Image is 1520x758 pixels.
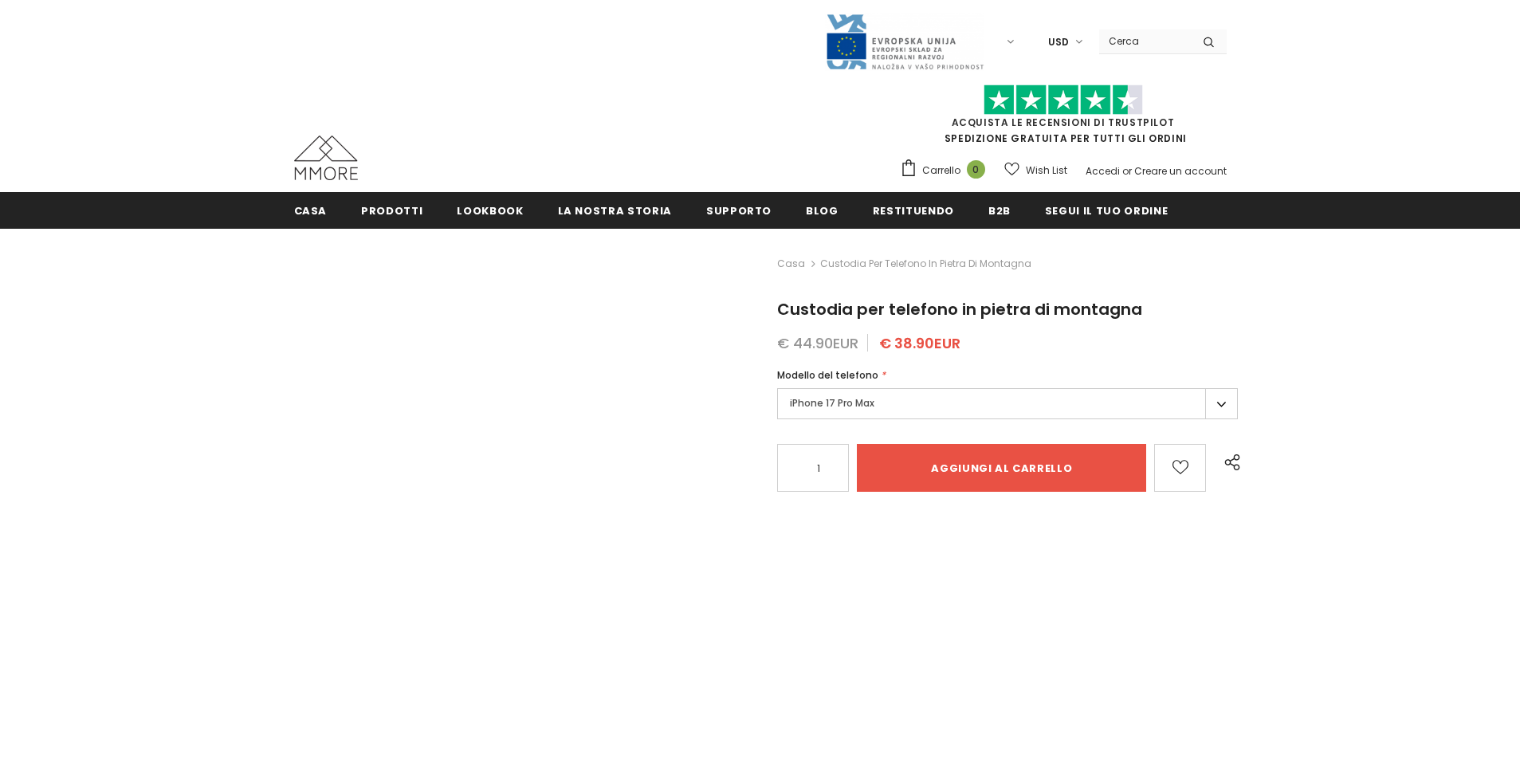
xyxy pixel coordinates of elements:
span: supporto [706,203,772,218]
input: Search Site [1099,29,1191,53]
span: Custodia per telefono in pietra di montagna [820,254,1031,273]
span: Lookbook [457,203,523,218]
span: B2B [988,203,1011,218]
span: Carrello [922,163,960,179]
a: Casa [294,192,328,228]
span: Restituendo [873,203,954,218]
span: € 38.90EUR [879,333,960,353]
span: Modello del telefono [777,368,878,382]
a: Casa [777,254,805,273]
a: Lookbook [457,192,523,228]
span: Custodia per telefono in pietra di montagna [777,298,1142,320]
span: SPEDIZIONE GRATUITA PER TUTTI GLI ORDINI [900,92,1227,145]
img: Fidati di Pilot Stars [984,84,1143,116]
span: La nostra storia [558,203,672,218]
a: B2B [988,192,1011,228]
a: Restituendo [873,192,954,228]
a: Creare un account [1134,164,1227,178]
a: Prodotti [361,192,422,228]
span: 0 [967,160,985,179]
a: Javni Razpis [825,34,984,48]
a: supporto [706,192,772,228]
a: Acquista le recensioni di TrustPilot [952,116,1175,129]
a: Accedi [1086,164,1120,178]
span: Blog [806,203,839,218]
a: Blog [806,192,839,228]
a: La nostra storia [558,192,672,228]
span: Prodotti [361,203,422,218]
img: Casi MMORE [294,135,358,180]
a: Segui il tuo ordine [1045,192,1168,228]
span: or [1122,164,1132,178]
span: Wish List [1026,163,1067,179]
img: Javni Razpis [825,13,984,71]
a: Wish List [1004,156,1067,184]
span: USD [1048,34,1069,50]
span: Casa [294,203,328,218]
label: iPhone 17 Pro Max [777,388,1238,419]
input: Aggiungi al carrello [857,444,1146,492]
span: Segui il tuo ordine [1045,203,1168,218]
span: € 44.90EUR [777,333,858,353]
a: Carrello 0 [900,159,993,183]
